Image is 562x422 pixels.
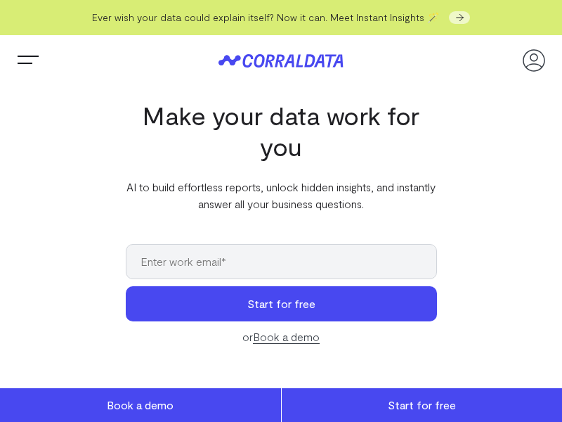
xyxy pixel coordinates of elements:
input: Enter work email* [126,244,437,279]
span: Ever wish your data could explain itself? Now it can. Meet Instant Insights 🪄 [92,11,439,23]
a: Book a demo [253,330,320,344]
button: Start for free [126,286,437,321]
span: Start for free [388,398,456,411]
div: or [126,328,437,345]
button: Trigger Menu [14,46,42,75]
h1: Make your data work for you [126,100,437,162]
span: Book a demo [107,398,174,411]
p: AI to build effortless reports, unlock hidden insights, and instantly answer all your business qu... [126,179,437,212]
